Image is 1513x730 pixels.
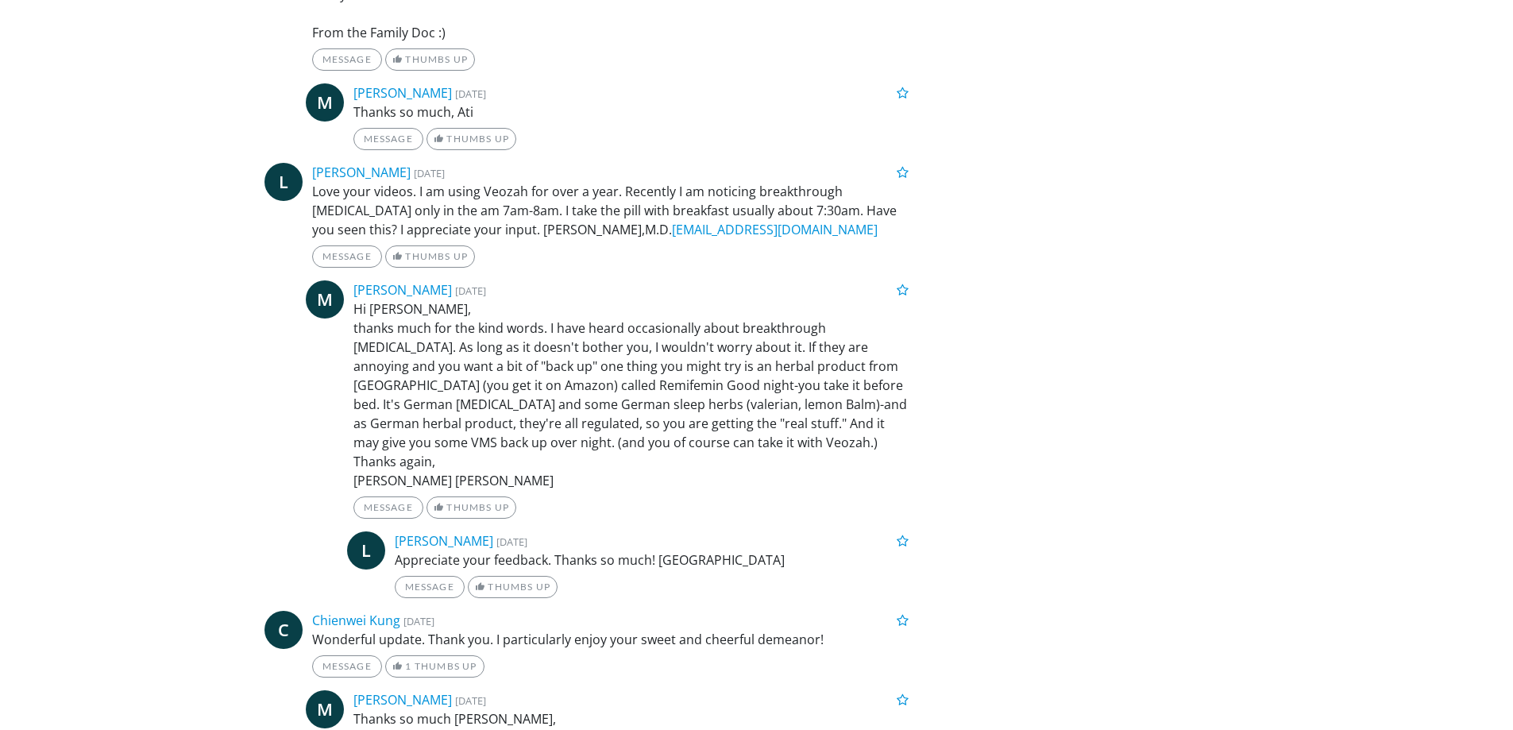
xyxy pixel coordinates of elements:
a: Message [353,496,423,519]
a: [EMAIL_ADDRESS][DOMAIN_NAME] [672,221,878,238]
p: Wonderful update. Thank you. I particularly enjoy your sweet and cheerful demeanor! [312,630,909,649]
a: [PERSON_NAME] [353,691,452,709]
a: M [306,83,344,122]
a: [PERSON_NAME] [353,84,452,102]
a: Thumbs Up [426,496,516,519]
a: Message [395,576,465,598]
p: Appreciate your feedback. Thanks so much! [GEOGRAPHIC_DATA] [395,550,909,570]
a: L [264,163,303,201]
a: Thumbs Up [385,245,475,268]
a: [PERSON_NAME] [395,532,493,550]
a: C [264,611,303,649]
small: [DATE] [403,614,434,628]
a: Message [312,48,382,71]
a: Message [353,128,423,150]
small: [DATE] [496,535,527,549]
small: [DATE] [414,166,445,180]
a: Thumbs Up [426,128,516,150]
a: Message [312,655,382,678]
p: Love your videos. I am using Veozah for over a year. Recently I am noticing breakthrough [MEDICAL... [312,182,909,239]
small: [DATE] [455,87,486,101]
a: L [347,531,385,570]
span: 1 [405,660,411,672]
a: [PERSON_NAME] [353,281,452,299]
p: Hi [PERSON_NAME], thanks much for the kind words. I have heard occasionally about breakthrough [M... [353,299,909,490]
a: M [306,280,344,319]
a: Chienwei Kung [312,612,400,629]
a: Message [312,245,382,268]
a: M [306,690,344,728]
p: Thanks so much, Ati [353,102,909,122]
a: Thumbs Up [385,48,475,71]
a: [PERSON_NAME] [312,164,411,181]
small: [DATE] [455,693,486,708]
small: [DATE] [455,284,486,298]
a: Thumbs Up [468,576,558,598]
a: 1 Thumbs Up [385,655,484,678]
